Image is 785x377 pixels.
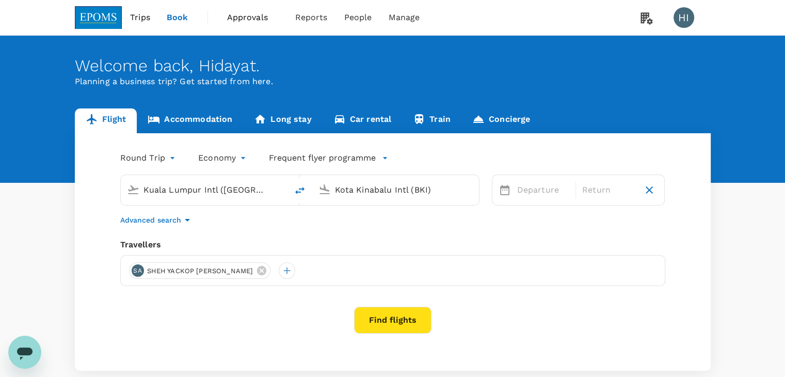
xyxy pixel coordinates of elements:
iframe: Button to launch messaging window [8,336,41,369]
p: Advanced search [120,215,181,225]
button: Find flights [354,307,431,334]
img: EPOMS SDN BHD [75,6,122,29]
span: People [344,11,372,24]
button: delete [287,178,312,203]
div: Welcome back , Hidayat . [75,56,711,75]
a: Train [402,108,461,133]
span: Approvals [227,11,279,24]
span: SHEH YACKOP [PERSON_NAME] [141,266,260,276]
a: Accommodation [137,108,243,133]
p: Return [582,184,634,196]
p: Planning a business trip? Get started from here. [75,75,711,88]
div: Round Trip [120,150,178,166]
span: Manage [388,11,420,24]
span: Trips [130,11,150,24]
p: Departure [517,184,569,196]
div: Travellers [120,239,665,251]
a: Car rental [323,108,403,133]
div: HI [674,7,694,28]
a: Long stay [243,108,322,133]
span: Reports [295,11,328,24]
a: Flight [75,108,137,133]
p: Frequent flyer programme [269,152,376,164]
button: Open [472,189,474,191]
button: Advanced search [120,214,194,226]
span: Book [167,11,188,24]
input: Depart from [143,182,266,198]
div: SASHEH YACKOP [PERSON_NAME] [129,262,271,279]
div: SA [132,264,144,277]
a: Concierge [461,108,541,133]
button: Frequent flyer programme [269,152,388,164]
div: Economy [198,150,248,166]
button: Open [280,189,282,191]
input: Going to [335,182,457,198]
